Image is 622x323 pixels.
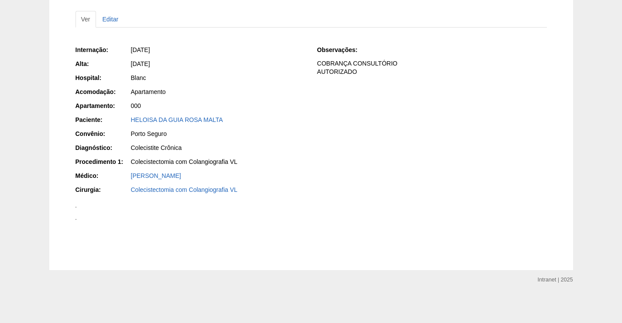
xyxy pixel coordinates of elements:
[131,46,150,53] span: [DATE]
[131,129,305,138] div: Porto Seguro
[76,185,130,194] div: Cirurgia:
[76,45,130,54] div: Internação:
[76,115,130,124] div: Paciente:
[76,129,130,138] div: Convênio:
[131,172,181,179] a: [PERSON_NAME]
[317,45,371,54] div: Observações:
[317,59,546,76] p: COBRANÇA CONSULTÓRIO AUTORIZADO
[76,59,130,68] div: Alta:
[131,101,305,110] div: 000
[76,171,130,180] div: Médico:
[131,157,305,166] div: Colecistectomia com Colangiografia VL
[131,186,237,193] a: Colecistectomia com Colangiografia VL
[131,116,223,123] a: HELOISA DA GUIA ROSA MALTA
[76,157,130,166] div: Procedimento 1:
[76,73,130,82] div: Hospital:
[131,73,305,82] div: Blanc
[97,11,124,28] a: Editar
[131,143,305,152] div: Colecistite Crônica
[538,275,573,284] div: Intranet | 2025
[131,87,305,96] div: Apartamento
[76,143,130,152] div: Diagnóstico:
[76,87,130,96] div: Acomodação:
[131,60,150,67] span: [DATE]
[76,11,96,28] a: Ver
[76,101,130,110] div: Apartamento:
